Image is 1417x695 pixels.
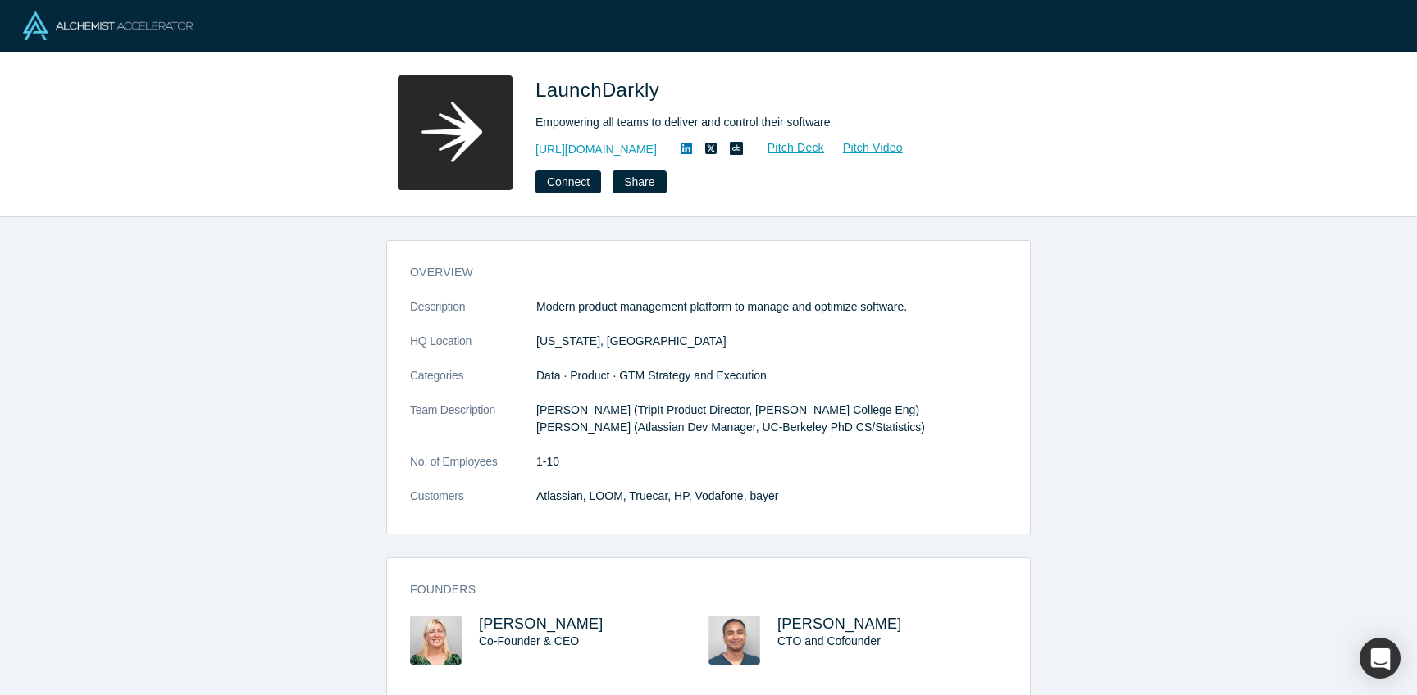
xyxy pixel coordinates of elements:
[410,402,536,453] dt: Team Description
[410,581,984,598] h3: Founders
[825,139,904,157] a: Pitch Video
[536,369,767,382] span: Data · Product · GTM Strategy and Execution
[410,453,536,488] dt: No. of Employees
[777,616,902,632] a: [PERSON_NAME]
[479,616,604,632] a: [PERSON_NAME]
[777,634,881,647] span: CTO and Cofounder
[410,616,462,665] img: Edith Harbaugh's Profile Image
[479,634,579,647] span: Co-Founder & CEO
[536,488,1007,505] dd: Atlassian, LOOM, Truecar, HP, Vodafone, bayer
[535,79,665,101] span: LaunchDarkly
[536,333,1007,350] dd: [US_STATE], [GEOGRAPHIC_DATA]
[410,298,536,333] dt: Description
[708,616,760,665] img: John Kodumal's Profile Image
[23,11,193,40] img: Alchemist Logo
[536,298,1007,316] p: Modern product management platform to manage and optimize software.
[398,75,513,190] img: LaunchDarkly's Logo
[410,333,536,367] dt: HQ Location
[535,114,995,131] div: Empowering all teams to deliver and control their software.
[750,139,825,157] a: Pitch Deck
[613,170,666,193] button: Share
[410,264,984,281] h3: overview
[410,367,536,402] dt: Categories
[410,488,536,522] dt: Customers
[535,141,657,158] a: [URL][DOMAIN_NAME]
[536,453,1007,470] dd: 1-10
[535,170,601,193] button: Connect
[536,402,1007,436] p: [PERSON_NAME] (TripIt Product Director, [PERSON_NAME] College Eng) [PERSON_NAME] (Atlassian Dev M...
